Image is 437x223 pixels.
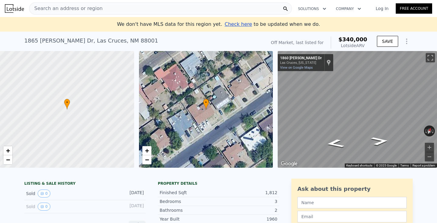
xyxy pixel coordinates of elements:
div: 1865 [PERSON_NAME] Dr , Las Cruces , NM 88001 [24,36,158,45]
a: Open this area in Google Maps (opens a new window) [279,160,299,168]
button: Solutions [293,3,331,14]
a: Terms (opens in new tab) [400,164,409,167]
div: • [64,99,70,109]
button: Toggle fullscreen view [426,53,435,62]
img: Google [279,160,299,168]
div: 3 [218,198,277,204]
input: Email [297,211,407,222]
span: • [64,100,70,105]
div: Off Market, last listed for [271,39,324,46]
button: Show Options [401,35,413,47]
div: Street View [278,51,437,168]
div: Sold [26,190,80,197]
div: Sold [26,203,80,211]
path: Go Southwest, Anderson Dr [318,137,352,150]
button: SAVE [377,36,398,47]
div: • [203,99,209,109]
button: View historical data [38,190,50,197]
div: We don't have MLS data for this region yet. [117,21,320,28]
a: Zoom out [3,155,12,164]
div: 1960 [218,216,277,222]
span: $340,000 [338,36,367,43]
button: Reset the view [425,125,434,137]
a: Free Account [396,3,432,14]
div: Ask about this property [297,185,407,193]
span: + [6,147,10,154]
a: Zoom in [3,146,12,155]
img: Lotside [5,4,24,13]
span: − [6,156,10,163]
div: Las Cruces, [US_STATE] [280,61,322,65]
span: Check here [225,21,252,27]
a: Zoom out [142,155,151,164]
a: View on Google Maps [280,66,313,70]
div: Property details [158,181,279,186]
div: Lotside ARV [338,43,367,49]
div: Bathrooms [160,207,218,213]
div: Year Built [160,216,218,222]
button: View historical data [38,203,50,211]
span: Search an address or region [29,5,103,12]
div: [DATE] [117,190,144,197]
div: to be updated when we do. [225,21,320,28]
input: Name [297,197,407,208]
button: Rotate clockwise [432,125,435,136]
span: • [203,100,209,105]
div: Map [278,51,437,168]
div: Bedrooms [160,198,218,204]
a: Report a problem [412,164,435,167]
a: Zoom in [142,146,151,155]
button: Company [331,3,366,14]
span: + [145,147,149,154]
button: Zoom out [425,152,434,161]
a: Log In [368,5,396,12]
path: Go Northeast, Anderson Dr [364,135,396,147]
div: 2 [218,207,277,213]
button: Rotate counterclockwise [424,125,427,136]
a: Show location on map [327,59,331,66]
div: 1,812 [218,190,277,196]
div: LISTING & SALE HISTORY [24,181,146,187]
button: Zoom in [425,143,434,152]
div: Finished Sqft [160,190,218,196]
span: © 2025 Google [376,164,397,167]
button: Keyboard shortcuts [346,163,372,168]
div: 1860 [PERSON_NAME] Dr [280,56,322,61]
div: [DATE] [117,203,144,211]
span: − [145,156,149,163]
